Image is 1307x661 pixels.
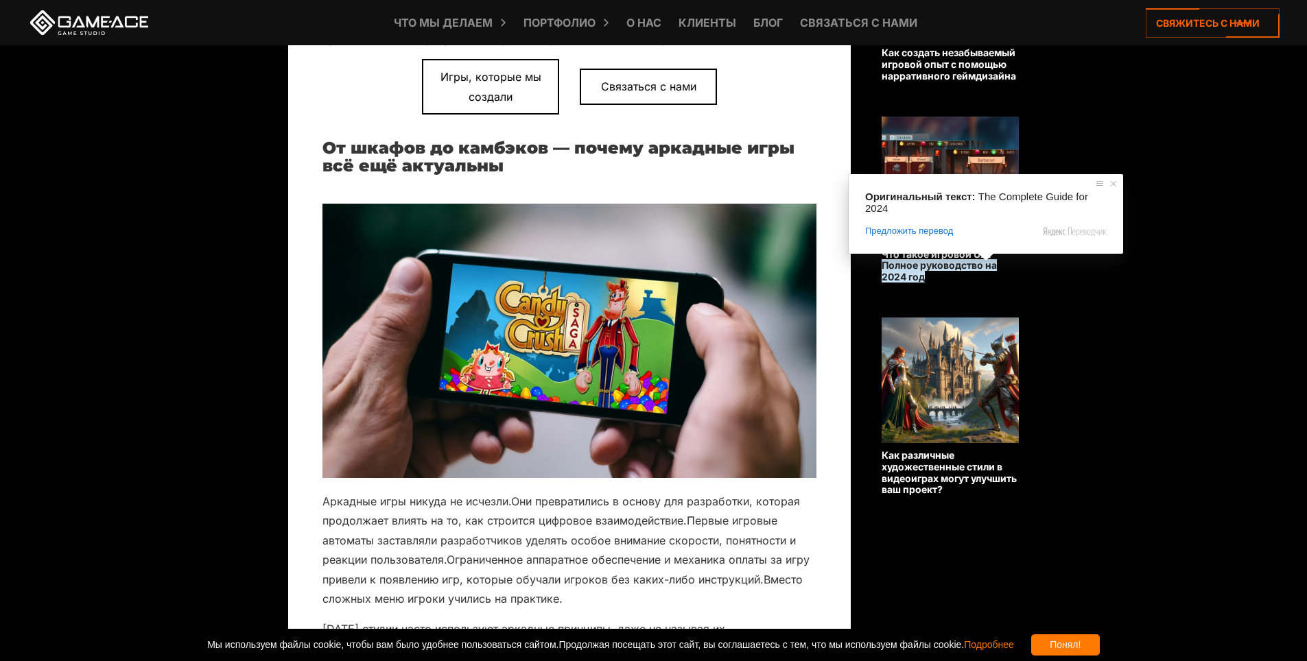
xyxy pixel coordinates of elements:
[865,225,953,237] span: Предложить перевод
[753,16,783,29] ya-tr-span: Блог
[207,639,558,650] ya-tr-span: Мы используем файлы cookie, чтобы вам было удобнее пользоваться сайтом.
[882,117,1019,242] img: Похожие
[322,622,725,655] ya-tr-span: [DATE] студии часто используют аркадные принципы, даже не называя их таковыми.
[964,639,1014,650] a: Подробнее
[626,16,661,29] ya-tr-span: О нас
[322,494,800,527] ya-tr-span: Они превратились в основу для разработки, которая продолжает влиять на то, как строится цифровое ...
[394,16,493,29] ya-tr-span: Что мы делаем
[322,138,794,176] ya-tr-span: От шкафов до камбэков — почему аркадные игры всё ещё актуальны
[882,449,1017,495] ya-tr-span: Как различные художественные стили в видеоиграх могут улучшить ваш проект?
[865,191,1091,214] span: The Complete Guide for 2024
[322,204,816,478] img: Аркадные игры
[1146,8,1280,38] a: Свяжитесь с нами
[601,80,696,93] ya-tr-span: Связаться с нами
[882,117,1019,283] a: Что такое игровой UX?Полное руководство на 2024 год
[679,16,736,29] ya-tr-span: Клиенты
[882,259,997,283] ya-tr-span: Полное руководство на 2024 год
[422,59,559,115] a: Игры, которые мы создали
[882,317,1019,496] a: Как различные художественные стили в видеоиграх могут улучшить ваш проект?
[800,16,917,29] ya-tr-span: Связаться с нами
[322,514,796,566] ya-tr-span: Первые игровые автоматы заставляли разработчиков уделять особое внимание скорости, понятности и р...
[580,69,717,104] a: Связаться с нами
[322,494,511,508] ya-tr-span: Аркадные игры никуда не исчезли.
[882,248,993,260] ya-tr-span: Что такое игровой UX?
[440,70,541,103] ya-tr-span: Игры, которые мы создали
[322,12,789,45] ya-tr-span: Они крайне важны для разработки игр, в которые люди захотят играть.
[1050,639,1081,650] ya-tr-span: Понял!
[882,47,1016,82] ya-tr-span: Как создать незабываемый игровой опыт с помощью нарративного геймдизайна
[322,553,810,586] ya-tr-span: Ограниченное аппаратное обеспечение и механика оплаты за игру привели к появлению игр, которые об...
[865,191,976,202] span: Оригинальный текст:
[523,16,596,29] ya-tr-span: Портфолио
[558,639,964,650] ya-tr-span: Продолжая посещать этот сайт, вы соглашаетесь с тем, что мы используем файлы cookie.
[882,317,1019,443] img: Похожие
